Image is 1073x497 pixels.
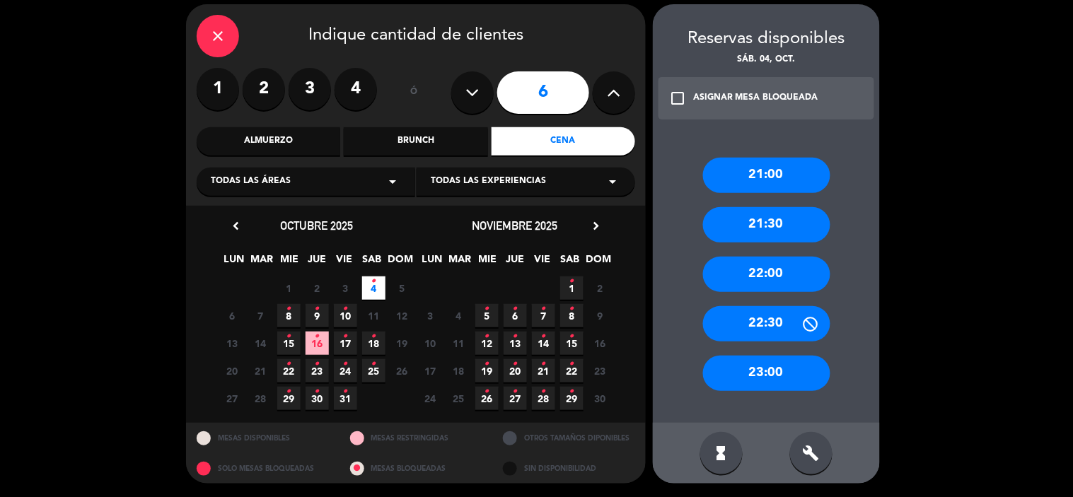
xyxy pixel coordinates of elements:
[569,325,574,348] i: •
[586,251,610,274] span: DOM
[532,332,555,355] span: 14
[186,453,340,484] div: SOLO MESAS BLOQUEADAS
[560,304,584,327] span: 8
[588,304,612,327] span: 9
[277,332,301,355] span: 15
[703,257,830,292] div: 22:00
[419,332,442,355] span: 10
[289,68,331,110] label: 3
[531,251,555,274] span: VIE
[504,251,527,274] span: JUE
[560,276,584,300] span: 1
[362,332,385,355] span: 18
[250,251,274,274] span: MAR
[249,387,272,410] span: 28
[209,28,226,45] i: close
[390,276,414,300] span: 5
[344,127,487,156] div: Brunch
[447,332,470,355] span: 11
[653,25,880,53] div: Reservas disponibles
[588,332,612,355] span: 16
[541,298,546,320] i: •
[541,325,546,348] i: •
[569,270,574,293] i: •
[315,298,320,320] i: •
[228,218,243,233] i: chevron_left
[447,359,470,382] span: 18
[419,304,442,327] span: 3
[492,453,646,484] div: SIN DISPONIBILIDAD
[588,387,612,410] span: 30
[431,175,546,189] span: Todas las experiencias
[569,353,574,375] i: •
[504,387,527,410] span: 27
[703,306,830,341] div: 22:30
[315,325,320,348] i: •
[560,359,584,382] span: 22
[569,298,574,320] i: •
[334,332,357,355] span: 17
[421,251,444,274] span: LUN
[569,380,574,403] i: •
[362,276,385,300] span: 4
[361,251,384,274] span: SAB
[384,173,401,190] i: arrow_drop_down
[306,332,329,355] span: 16
[419,387,442,410] span: 24
[306,387,329,410] span: 30
[513,353,518,375] i: •
[485,353,489,375] i: •
[390,304,414,327] span: 12
[485,298,489,320] i: •
[286,325,291,348] i: •
[243,68,285,110] label: 2
[391,68,437,117] div: ó
[362,359,385,382] span: 25
[334,387,357,410] span: 31
[492,127,635,156] div: Cena
[334,304,357,327] span: 10
[343,325,348,348] i: •
[286,298,291,320] i: •
[197,127,340,156] div: Almuerzo
[371,325,376,348] i: •
[278,251,301,274] span: MIE
[532,304,555,327] span: 7
[343,298,348,320] i: •
[221,304,244,327] span: 6
[513,298,518,320] i: •
[532,359,555,382] span: 21
[186,423,340,453] div: MESAS DISPONIBLES
[221,387,244,410] span: 27
[277,359,301,382] span: 22
[334,276,357,300] span: 3
[693,91,818,105] div: ASIGNAR MESA BLOQUEADA
[340,453,493,484] div: MESAS BLOQUEADAS
[277,304,301,327] span: 8
[286,380,291,403] i: •
[197,68,239,110] label: 1
[315,380,320,403] i: •
[249,332,272,355] span: 14
[388,251,412,274] span: DOM
[371,270,376,293] i: •
[390,332,414,355] span: 19
[315,353,320,375] i: •
[476,251,499,274] span: MIE
[306,359,329,382] span: 23
[803,445,820,462] i: build
[504,332,527,355] span: 13
[371,353,376,375] i: •
[669,90,686,107] i: check_box_outline_blank
[249,304,272,327] span: 7
[513,325,518,348] i: •
[343,353,348,375] i: •
[475,304,499,327] span: 5
[588,218,603,233] i: chevron_right
[504,304,527,327] span: 6
[588,276,612,300] span: 2
[703,207,830,242] div: 21:30
[335,68,377,110] label: 4
[588,359,612,382] span: 23
[485,325,489,348] i: •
